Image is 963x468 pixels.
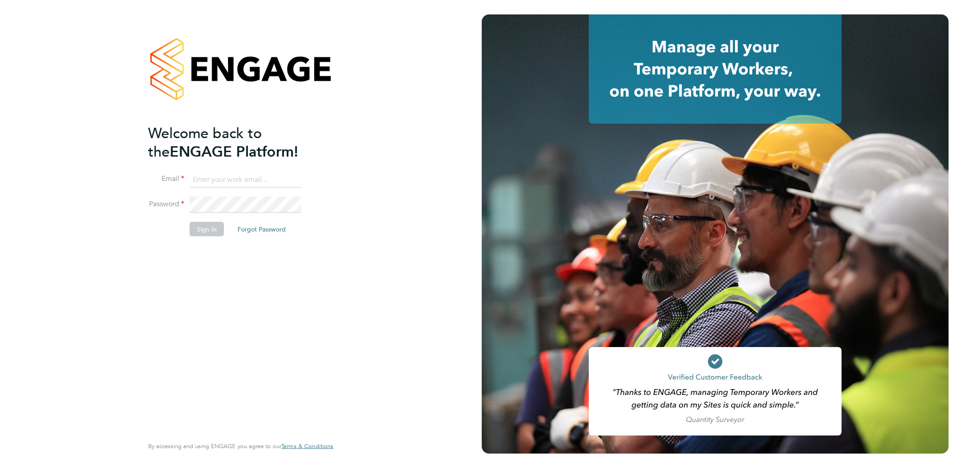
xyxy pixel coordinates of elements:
[148,124,262,160] span: Welcome back to the
[148,199,184,209] label: Password
[230,222,293,236] button: Forgot Password
[148,174,184,184] label: Email
[190,222,224,236] button: Sign In
[190,171,301,188] input: Enter your work email...
[148,124,324,161] h2: ENGAGE Platform!
[281,443,333,450] a: Terms & Conditions
[148,442,333,450] span: By accessing and using ENGAGE you agree to our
